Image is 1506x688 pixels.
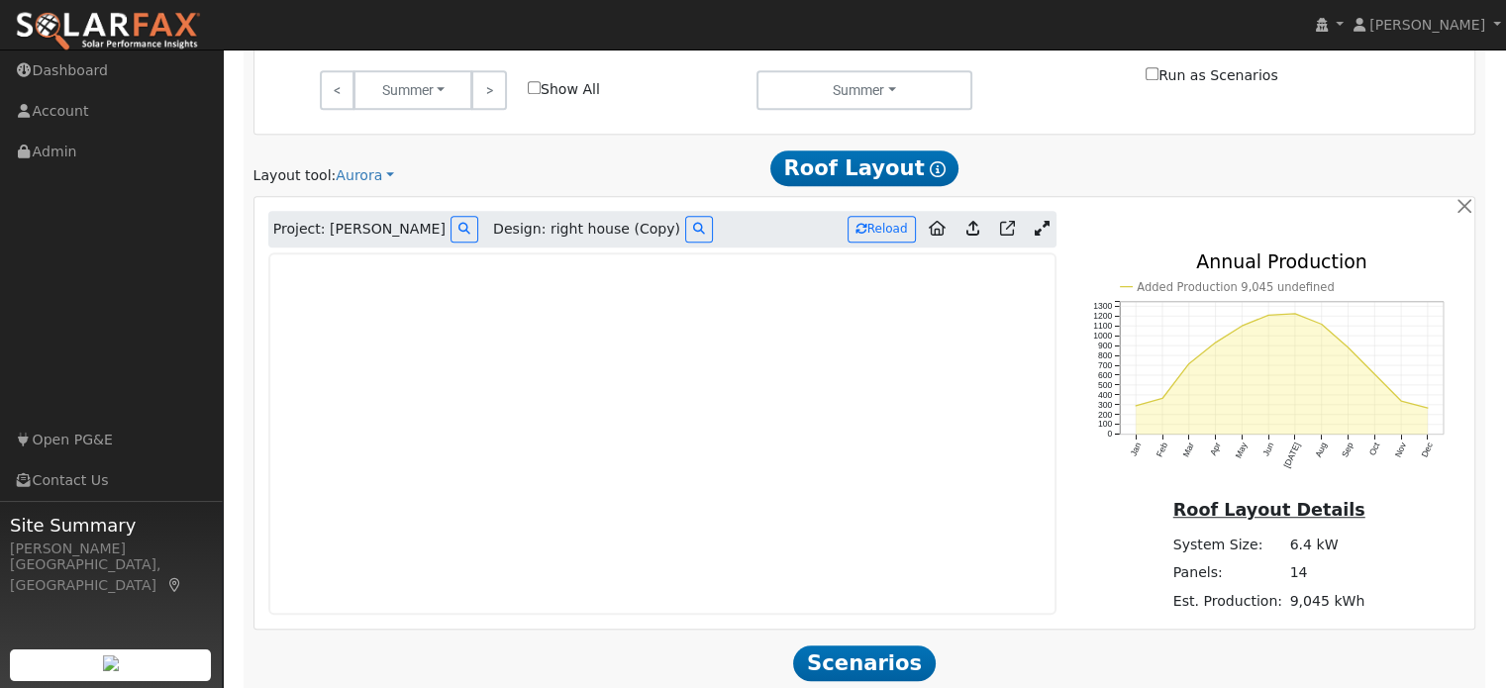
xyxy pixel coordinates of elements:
[1233,441,1249,460] text: May
[1098,390,1113,400] text: 400
[528,79,600,100] label: Show All
[1155,441,1169,458] text: Feb
[1340,441,1355,458] text: Sep
[1137,280,1335,294] text: Added Production 9,045 undefined
[1347,345,1350,348] circle: onclick=""
[992,214,1023,246] a: Open in Aurora
[1208,442,1223,457] text: Apr
[1286,587,1368,615] td: 9,045 kWh
[1093,321,1112,331] text: 1100
[353,70,472,110] button: Summer
[1093,301,1112,311] text: 1300
[493,219,680,240] span: Design: right house (Copy)
[1293,312,1296,315] circle: onclick=""
[10,554,212,596] div: [GEOGRAPHIC_DATA], [GEOGRAPHIC_DATA]
[1399,400,1402,403] circle: onclick=""
[320,70,354,110] a: <
[1393,441,1409,459] text: Nov
[793,645,935,681] span: Scenarios
[1286,559,1368,587] td: 14
[471,70,506,110] a: >
[1128,441,1143,457] text: Jan
[1169,532,1286,559] td: System Size:
[1028,215,1056,245] a: Expand Aurora window
[1098,341,1113,350] text: 900
[1241,325,1244,328] circle: onclick=""
[103,655,119,671] img: retrieve
[1180,442,1195,459] text: Mar
[1420,441,1436,459] text: Dec
[1146,65,1277,86] label: Run as Scenarios
[336,165,394,186] a: Aurora
[756,70,973,110] button: Summer
[770,150,959,186] span: Roof Layout
[1093,331,1112,341] text: 1000
[1369,17,1485,33] span: [PERSON_NAME]
[1426,407,1429,410] circle: onclick=""
[1196,250,1367,272] text: Annual Production
[1169,559,1286,587] td: Panels:
[1098,410,1113,420] text: 200
[1320,323,1323,326] circle: onclick=""
[273,219,446,240] span: Project: [PERSON_NAME]
[1214,342,1217,344] circle: onclick=""
[1098,400,1113,410] text: 300
[10,512,212,539] span: Site Summary
[1146,67,1158,80] input: Run as Scenarios
[1098,420,1113,430] text: 100
[1260,441,1275,457] text: Jun
[921,214,954,246] a: Aurora to Home
[958,214,987,246] a: Upload consumption to Aurora project
[1313,441,1329,458] text: Aug
[1093,311,1112,321] text: 1200
[1187,362,1190,365] circle: onclick=""
[1098,370,1113,380] text: 600
[1098,380,1113,390] text: 500
[166,577,184,593] a: Map
[1373,372,1376,375] circle: onclick=""
[848,216,916,243] button: Reload
[1134,404,1137,407] circle: onclick=""
[10,539,212,559] div: [PERSON_NAME]
[253,167,337,183] span: Layout tool:
[1367,441,1382,457] text: Oct
[930,161,946,177] i: Show Help
[1160,397,1163,400] circle: onclick=""
[528,81,541,94] input: Show All
[1098,360,1113,370] text: 700
[1281,442,1302,470] text: [DATE]
[1169,587,1286,615] td: Est. Production:
[1266,314,1269,317] circle: onclick=""
[1107,430,1112,440] text: 0
[1286,532,1368,559] td: 6.4 kW
[15,11,201,52] img: SolarFax
[1098,350,1113,360] text: 800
